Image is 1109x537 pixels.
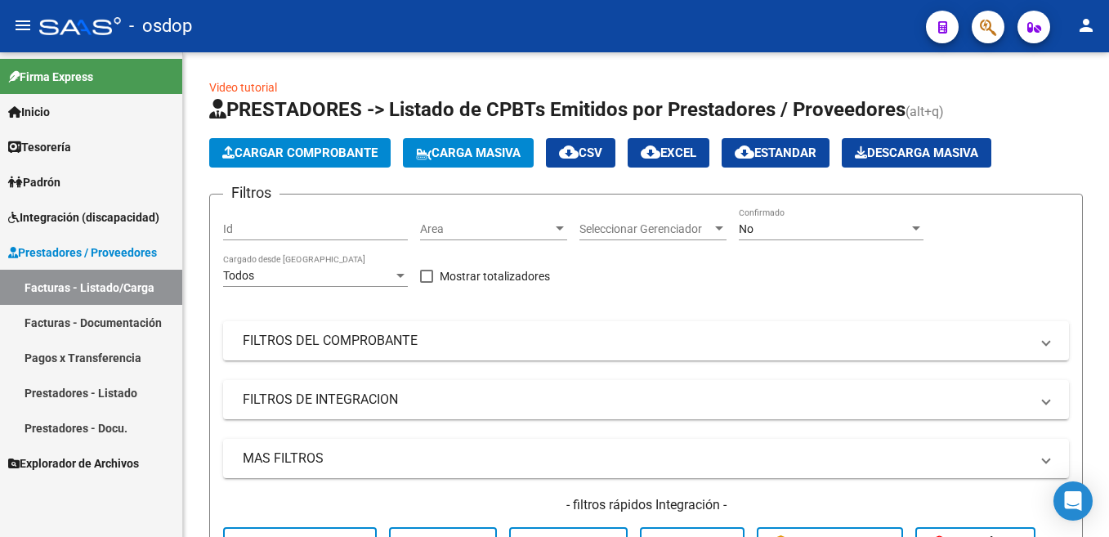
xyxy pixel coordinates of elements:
[1076,16,1096,35] mat-icon: person
[222,145,378,160] span: Cargar Comprobante
[8,208,159,226] span: Integración (discapacidad)
[842,138,991,168] button: Descarga Masiva
[641,145,696,160] span: EXCEL
[223,181,279,204] h3: Filtros
[13,16,33,35] mat-icon: menu
[243,391,1030,409] mat-panel-title: FILTROS DE INTEGRACION
[855,145,978,160] span: Descarga Masiva
[209,138,391,168] button: Cargar Comprobante
[735,142,754,162] mat-icon: cloud_download
[8,244,157,262] span: Prestadores / Proveedores
[722,138,830,168] button: Estandar
[559,142,579,162] mat-icon: cloud_download
[209,81,277,94] a: Video tutorial
[440,266,550,286] span: Mostrar totalizadores
[223,496,1069,514] h4: - filtros rápidos Integración -
[8,103,50,121] span: Inicio
[243,332,1030,350] mat-panel-title: FILTROS DEL COMPROBANTE
[8,454,139,472] span: Explorador de Archivos
[8,68,93,86] span: Firma Express
[416,145,521,160] span: Carga Masiva
[243,450,1030,468] mat-panel-title: MAS FILTROS
[223,269,254,282] span: Todos
[628,138,709,168] button: EXCEL
[641,142,660,162] mat-icon: cloud_download
[559,145,602,160] span: CSV
[223,439,1069,478] mat-expansion-panel-header: MAS FILTROS
[546,138,615,168] button: CSV
[735,145,816,160] span: Estandar
[579,222,712,236] span: Seleccionar Gerenciador
[420,222,552,236] span: Area
[739,222,753,235] span: No
[906,104,944,119] span: (alt+q)
[8,138,71,156] span: Tesorería
[223,380,1069,419] mat-expansion-panel-header: FILTROS DE INTEGRACION
[1053,481,1093,521] div: Open Intercom Messenger
[8,173,60,191] span: Padrón
[223,321,1069,360] mat-expansion-panel-header: FILTROS DEL COMPROBANTE
[842,138,991,168] app-download-masive: Descarga masiva de comprobantes (adjuntos)
[129,8,192,44] span: - osdop
[209,98,906,121] span: PRESTADORES -> Listado de CPBTs Emitidos por Prestadores / Proveedores
[403,138,534,168] button: Carga Masiva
